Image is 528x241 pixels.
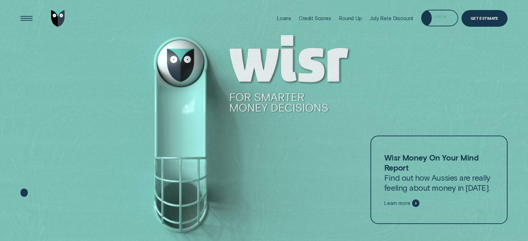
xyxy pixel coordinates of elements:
button: Log in [421,10,458,26]
button: Open Menu [18,10,35,27]
div: Credit Scores [299,15,331,21]
div: Round Up [339,15,362,21]
p: Find out how Aussies are really feeling about money in [DATE]. [384,153,494,193]
strong: Wisr Money On Your Mind Report [384,153,478,172]
a: Wisr Money On Your Mind ReportFind out how Aussies are really feeling about money in [DATE].Learn... [370,136,508,224]
div: July Rate Discount [370,15,413,21]
span: Learn more [384,200,410,206]
div: Loans [277,15,291,21]
a: Get Estimate [461,10,508,27]
img: Wisr [51,10,65,27]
